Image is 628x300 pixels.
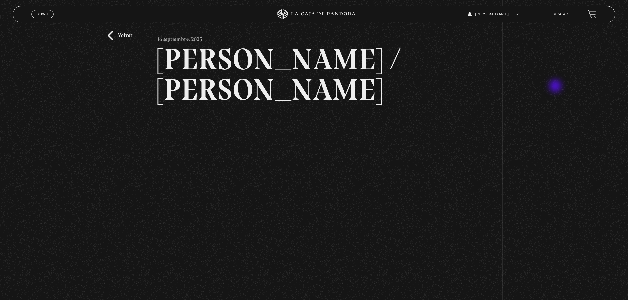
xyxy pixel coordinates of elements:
[157,31,202,44] p: 16 septiembre, 2025
[157,115,471,291] iframe: Dailymotion video player – PROGRAMA EDITADO 29-8 TRUMP-MAD-
[553,13,568,16] a: Buscar
[37,12,48,16] span: Menu
[35,18,50,22] span: Cerrar
[468,13,519,16] span: [PERSON_NAME]
[588,10,597,19] a: View your shopping cart
[157,44,471,105] h2: [PERSON_NAME] / [PERSON_NAME]
[108,31,132,40] a: Volver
